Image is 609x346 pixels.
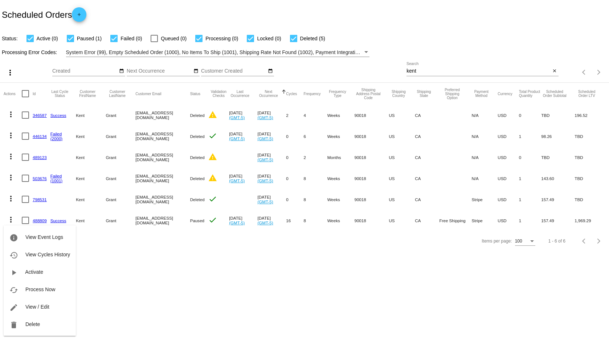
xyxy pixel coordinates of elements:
span: Delete [25,321,40,327]
span: Activate [25,269,43,275]
span: View Event Logs [25,234,63,240]
mat-icon: play_arrow [9,268,18,277]
span: Process Now [25,286,55,292]
mat-icon: delete [9,321,18,329]
mat-icon: info [9,233,18,242]
mat-icon: history [9,251,18,260]
span: View / Edit [25,304,49,310]
span: View Cycles History [25,252,70,257]
mat-icon: cached [9,286,18,294]
mat-icon: edit [9,303,18,312]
